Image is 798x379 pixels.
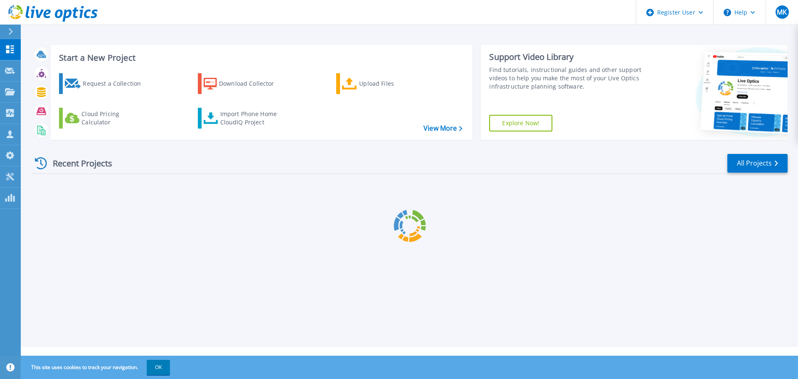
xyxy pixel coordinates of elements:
[727,154,788,173] a: All Projects
[23,360,170,375] span: This site uses cookies to track your navigation.
[489,115,552,131] a: Explore Now!
[219,75,286,92] div: Download Collector
[489,52,645,62] div: Support Video Library
[32,153,123,173] div: Recent Projects
[777,9,787,15] span: MK
[198,73,291,94] a: Download Collector
[59,73,152,94] a: Request a Collection
[359,75,426,92] div: Upload Files
[59,53,462,62] h3: Start a New Project
[59,108,152,129] a: Cloud Pricing Calculator
[489,66,645,91] div: Find tutorials, instructional guides and other support videos to help you make the most of your L...
[336,73,429,94] a: Upload Files
[424,124,462,132] a: View More
[147,360,170,375] button: OK
[81,110,148,126] div: Cloud Pricing Calculator
[83,75,149,92] div: Request a Collection
[220,110,285,126] div: Import Phone Home CloudIQ Project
